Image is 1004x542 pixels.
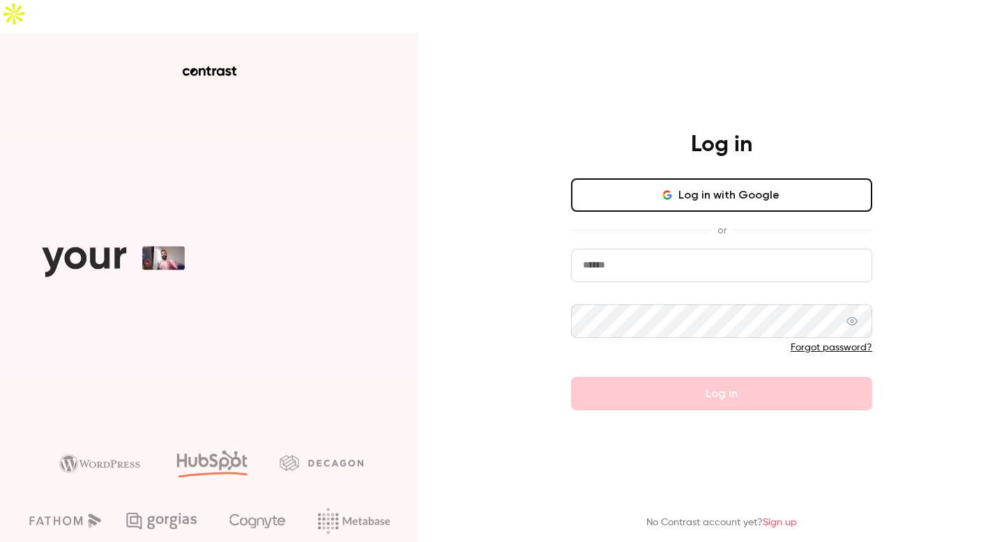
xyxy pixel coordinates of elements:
[710,223,733,238] span: or
[571,178,872,212] button: Log in with Google
[646,516,797,530] p: No Contrast account yet?
[691,131,752,159] h4: Log in
[763,518,797,527] a: Sign up
[791,343,872,353] a: Forgot password?
[280,455,363,470] img: decagon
